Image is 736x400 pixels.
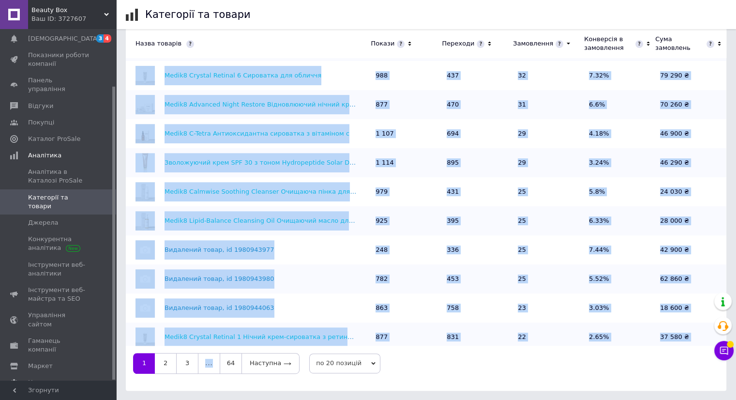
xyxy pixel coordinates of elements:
span: 3 [96,34,104,43]
img: Medik8 Calmwise Soothing Cleanser Очищаюча пінка для чутливої шкіри [135,182,155,201]
a: Medik8 C-Tetra Антиоксидантна сироватка з вітаміном с [165,130,349,137]
a: 3 [176,353,198,373]
div: Видалений товар, id 1980943977 [126,240,366,260]
td: 1 107 [371,119,442,148]
div: Сума замовлень [655,35,704,52]
td: 758 [442,293,513,323]
img: Medik8 Crystal Retinal 1 Нічний крем-сироватка з ретиналем [135,327,155,347]
td: 248 [371,235,442,264]
div: Назва товарів [126,39,366,48]
div: Видалений товар, id 1980944063 [126,298,366,318]
img: Medik8 Advanced Night Restore Відновлюючий нічний крем для обличчя з мульти-керамідами [135,95,155,114]
span: Управління сайтом [28,311,90,328]
a: Medik8 Lipid-Balance Cleansing Oil Очищаючий масло для особи [165,217,374,224]
a: Medik8 Calmwise Soothing Cleanser Очищаюча пінка для чутливої шкіри [165,188,402,195]
td: 31 [513,90,584,119]
div: Ваш ID: 3727607 [31,15,116,23]
td: 25 [513,264,584,293]
td: 694 [442,119,513,148]
span: Каталог ProSale [28,135,80,143]
span: Панель управління [28,76,90,93]
span: Інструменти веб-аналітики [28,261,90,278]
td: 925 [371,206,442,235]
span: Інструменти веб-майстра та SEO [28,286,90,303]
span: [DEMOGRAPHIC_DATA] [28,34,100,43]
td: 988 [371,61,442,90]
td: 46 900 ₴ [655,119,726,148]
td: 46 290 ₴ [655,148,726,177]
span: Beauty Box [31,6,104,15]
span: 4 [104,34,111,43]
td: 28 000 ₴ [655,206,726,235]
span: Відгуки [28,102,53,110]
td: 395 [442,206,513,235]
img: Зволожуючий крем SPF 30 з тоном Hydropeptide Solar Defense Tinted [135,153,155,172]
span: Аналітика в Каталозі ProSale [28,168,90,185]
span: Конкурентна аналітика [28,235,90,252]
img: Medik8 C-Tetra Антиоксидантна сироватка з вітаміном с [135,124,155,143]
img: Видалений товар, id 1980943980 [135,269,155,289]
td: 7.32% [584,61,655,90]
td: 4.18% [584,119,655,148]
a: Medik8 Advanced Night Restore Відновлюючий нічний крем для обличчя з мульти-керамідами [165,101,474,108]
td: 863 [371,293,442,323]
td: 7.44% [584,235,655,264]
td: 22 [513,323,584,352]
span: Налаштування [28,378,77,387]
td: 70 260 ₴ [655,90,726,119]
td: 6.33% [584,206,655,235]
td: 431 [442,177,513,206]
td: 895 [442,148,513,177]
td: 2.65% [584,323,655,352]
a: 2 [155,353,176,373]
div: Видалений товар, id 1980943980 [126,269,366,289]
a: Зволожуючий крем SPF 30 з тоном Hydropeptide Solar Defense Tinted [165,159,392,166]
td: 42 900 ₴ [655,235,726,264]
td: 336 [442,235,513,264]
span: Гаманець компанії [28,337,90,354]
td: 37 580 ₴ [655,323,726,352]
a: Наступна [241,353,300,373]
span: Показники роботи компанії [28,51,90,68]
span: ... [198,353,220,373]
span: по 20 позицій [309,354,380,373]
span: Категорії та товари [28,193,90,211]
img: Medik8 Crystal Retinal 6 Сироватка для обличчя [135,66,155,85]
span: Маркет [28,362,53,370]
td: 18 600 ₴ [655,293,726,323]
td: 32 [513,61,584,90]
img: Medik8 Lipid-Balance Cleansing Oil Очищаючий масло для особи [135,211,155,231]
td: 6.6% [584,90,655,119]
span: Аналітика [28,151,61,160]
td: 3.03% [584,293,655,323]
td: 1 114 [371,148,442,177]
td: 5.52% [584,264,655,293]
a: 1 [133,353,155,373]
td: 782 [371,264,442,293]
a: 64 [220,353,241,373]
img: Видалений товар, id 1980943977 [135,240,155,260]
td: 831 [442,323,513,352]
td: 979 [371,177,442,206]
td: 470 [442,90,513,119]
td: 29 [513,119,584,148]
img: Видалений товар, id 1980944063 [135,298,155,318]
td: 23 [513,293,584,323]
td: 25 [513,206,584,235]
a: Medik8 Crystal Retinal 6 Сироватка для обличчя [165,72,321,79]
td: 877 [371,90,442,119]
td: 62 860 ₴ [655,264,726,293]
td: 3.24% [584,148,655,177]
td: 79 290 ₴ [655,61,726,90]
span: Покупці [28,118,54,127]
td: 877 [371,323,442,352]
td: 25 [513,235,584,264]
td: 25 [513,177,584,206]
div: Переходи [442,39,474,48]
div: Конверсія в замовлення [584,35,633,52]
button: Чат з покупцем [714,341,734,360]
td: 453 [442,264,513,293]
td: 24 030 ₴ [655,177,726,206]
div: Замовлення [513,39,553,48]
h1: Категорії та товари [145,9,251,20]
